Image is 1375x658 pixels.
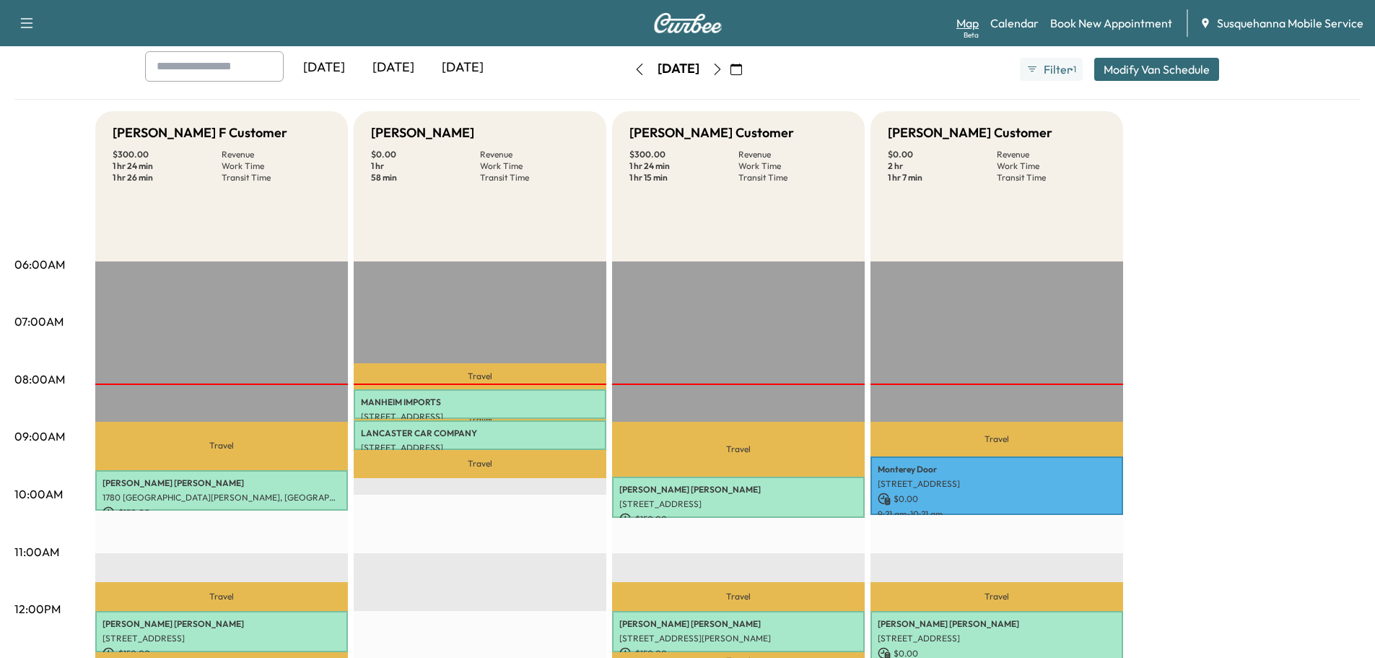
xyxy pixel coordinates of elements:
p: Work Time [738,160,847,172]
p: $ 300.00 [113,149,222,160]
p: 1 hr 24 min [113,160,222,172]
h5: [PERSON_NAME] [371,123,474,143]
h5: [PERSON_NAME] Customer [629,123,794,143]
span: ● [1070,66,1073,73]
p: [STREET_ADDRESS] [619,498,857,510]
p: $ 0.00 [878,493,1116,506]
p: Transit Time [480,172,589,183]
p: Travel [612,422,865,477]
p: $ 0.00 [371,149,480,160]
div: Beta [964,30,979,40]
p: Revenue [738,149,847,160]
p: 1 hr 26 min [113,172,222,183]
p: Work Time [997,160,1106,172]
p: [STREET_ADDRESS] [361,411,599,423]
p: [PERSON_NAME] [PERSON_NAME] [619,618,857,630]
p: 11:00AM [14,543,59,560]
p: Work Time [480,160,589,172]
p: 10:00AM [14,485,63,503]
p: 9:21 am - 10:21 am [878,508,1116,520]
button: Modify Van Schedule [1094,58,1219,81]
p: Work Time [222,160,331,172]
p: [STREET_ADDRESS] [361,442,599,454]
p: Travel [354,363,606,389]
button: Filter●1 [1020,58,1082,81]
img: Curbee Logo [653,13,723,33]
p: Travel [870,582,1123,611]
div: [DATE] [658,60,699,78]
a: Book New Appointment [1050,14,1172,32]
p: Travel [95,422,348,470]
p: Transit Time [222,172,331,183]
span: Filter [1044,61,1070,78]
p: 1780 [GEOGRAPHIC_DATA][PERSON_NAME], [GEOGRAPHIC_DATA], [GEOGRAPHIC_DATA], [GEOGRAPHIC_DATA] [102,492,341,503]
p: 2 hr [888,160,997,172]
div: [DATE] [289,51,359,85]
p: LANCASTER CAR COMPANY [361,428,599,439]
p: Transit Time [738,172,847,183]
p: 1 hr 7 min [888,172,997,183]
p: 09:00AM [14,428,65,445]
p: [STREET_ADDRESS] [878,478,1116,490]
p: Travel [354,419,606,421]
p: [PERSON_NAME] [PERSON_NAME] [619,484,857,495]
p: Travel [612,582,865,611]
p: MANHEIM IMPORTS [361,397,599,408]
p: 1 hr 24 min [629,160,738,172]
p: [STREET_ADDRESS] [102,633,341,644]
p: Monterey Door [878,464,1116,475]
a: MapBeta [956,14,979,32]
p: [STREET_ADDRESS][PERSON_NAME] [619,633,857,644]
p: [PERSON_NAME] [PERSON_NAME] [102,618,341,630]
div: [DATE] [428,51,497,85]
p: 06:00AM [14,256,65,273]
p: 07:00AM [14,313,64,330]
p: Transit Time [997,172,1106,183]
p: Revenue [222,149,331,160]
p: 12:00PM [14,600,61,618]
span: 1 [1073,64,1076,75]
span: Susquehanna Mobile Service [1217,14,1363,32]
p: Travel [95,582,348,611]
p: [STREET_ADDRESS] [878,633,1116,644]
p: 1 hr 15 min [629,172,738,183]
p: Travel [870,422,1123,456]
p: 58 min [371,172,480,183]
a: Calendar [990,14,1039,32]
p: 1 hr [371,160,480,172]
p: Revenue [997,149,1106,160]
div: [DATE] [359,51,428,85]
p: [PERSON_NAME] [PERSON_NAME] [102,477,341,489]
p: $ 150.00 [619,513,857,526]
p: Travel [354,450,606,478]
h5: [PERSON_NAME] Customer [888,123,1052,143]
p: 08:00AM [14,371,65,388]
p: Revenue [480,149,589,160]
p: $ 300.00 [629,149,738,160]
h5: [PERSON_NAME] F Customer [113,123,287,143]
p: [PERSON_NAME] [PERSON_NAME] [878,618,1116,630]
p: $ 150.00 [102,506,341,519]
p: $ 0.00 [888,149,997,160]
